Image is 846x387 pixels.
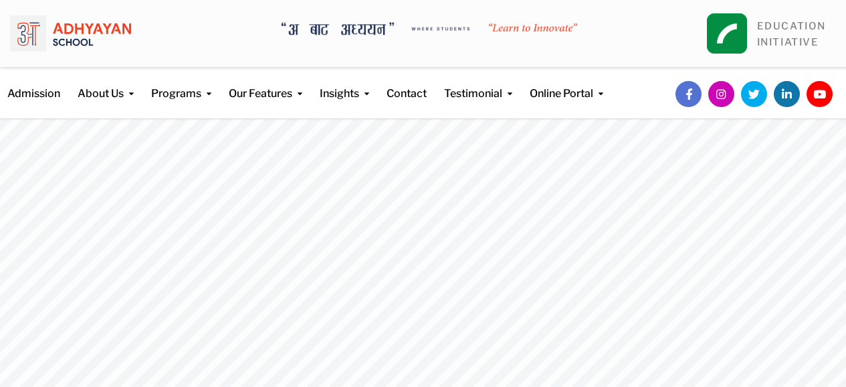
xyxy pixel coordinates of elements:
a: Testimonial [444,68,512,102]
a: Our Features [229,68,302,102]
a: About Us [78,68,134,102]
img: A Bata Adhyayan where students learn to Innovate [282,22,578,36]
img: logo [10,10,131,57]
a: EDUCATIONINITIATIVE [757,20,826,48]
a: Programs [151,68,211,102]
img: square_leapfrog [707,13,747,54]
a: Contact [387,68,427,102]
a: Register Now [37,340,134,372]
a: Online Portal [530,68,603,102]
a: Insights [320,68,369,102]
a: Admission [7,68,60,102]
